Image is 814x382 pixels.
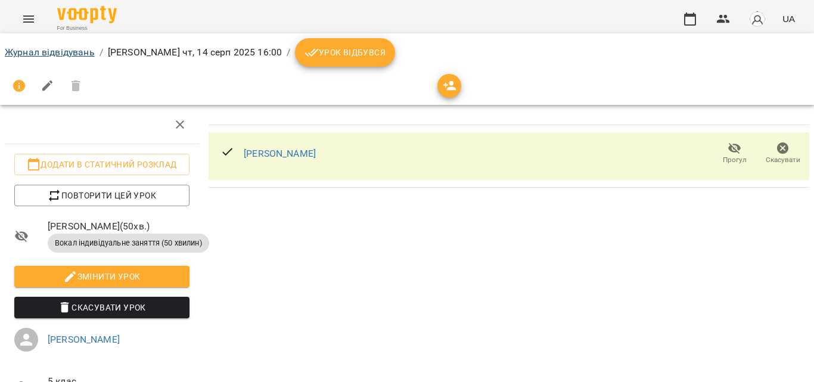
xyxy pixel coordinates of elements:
span: Прогул [723,155,747,165]
button: Додати в статичний розклад [14,154,189,175]
img: avatar_s.png [749,11,766,27]
button: Урок відбувся [295,38,395,67]
button: Скасувати [759,137,807,170]
a: [PERSON_NAME] [244,148,316,159]
nav: breadcrumb [5,38,809,67]
a: Журнал відвідувань [5,46,95,58]
button: UA [778,8,800,30]
a: [PERSON_NAME] [48,334,120,345]
button: Скасувати Урок [14,297,189,318]
span: Скасувати Урок [24,300,180,315]
span: Змінити урок [24,269,180,284]
li: / [287,45,290,60]
img: Voopty Logo [57,6,117,23]
span: Скасувати [766,155,800,165]
button: Повторити цей урок [14,185,189,206]
span: Вокал індивідуальне заняття (50 хвилин) [48,238,209,249]
span: [PERSON_NAME] ( 50 хв. ) [48,219,189,234]
p: [PERSON_NAME] чт, 14 серп 2025 16:00 [108,45,282,60]
span: Урок відбувся [305,45,386,60]
span: For Business [57,24,117,32]
button: Прогул [710,137,759,170]
span: Додати в статичний розклад [24,157,180,172]
span: UA [782,13,795,25]
button: Змінити урок [14,266,189,287]
span: Повторити цей урок [24,188,180,203]
button: Menu [14,5,43,33]
li: / [100,45,103,60]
